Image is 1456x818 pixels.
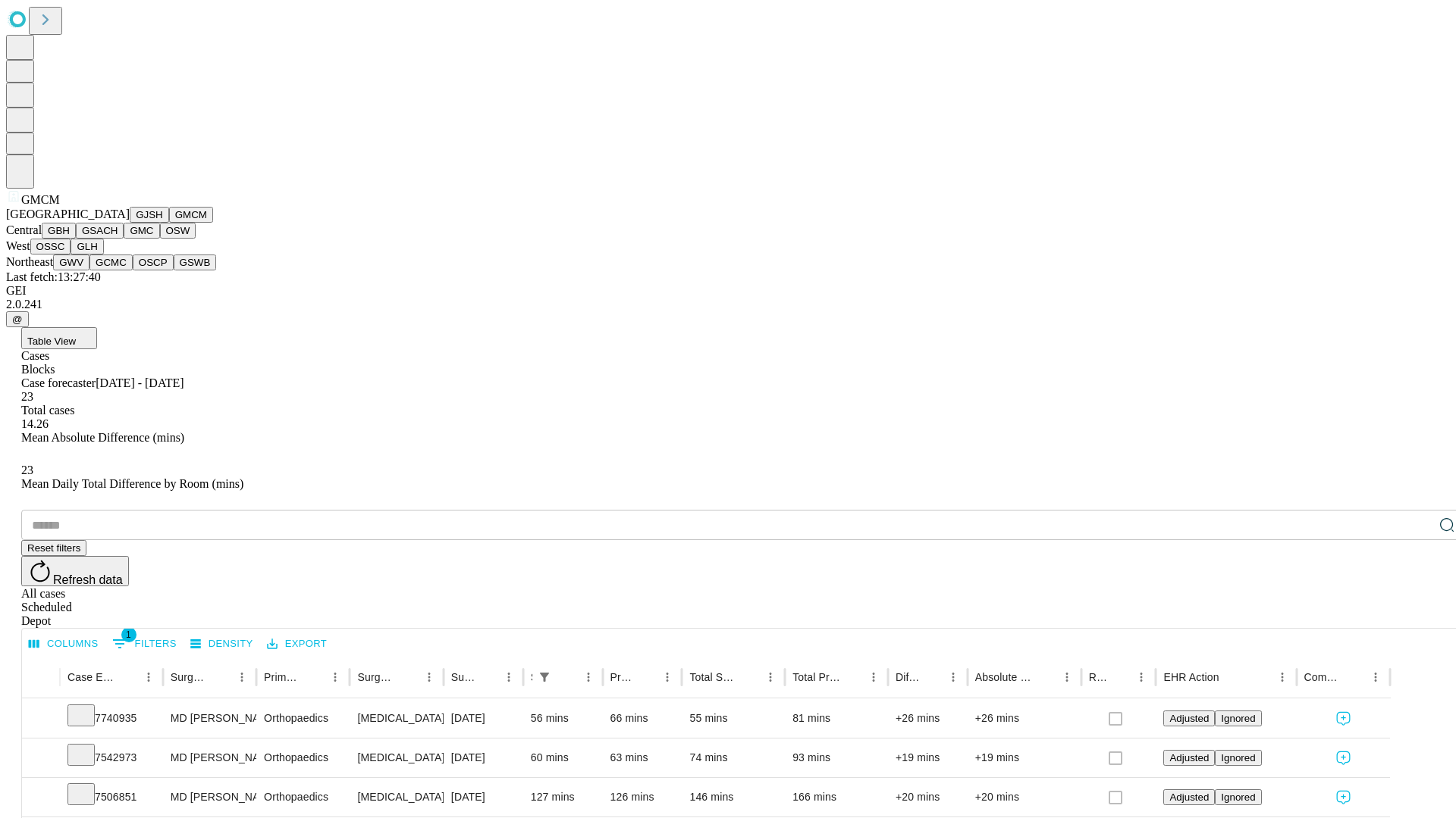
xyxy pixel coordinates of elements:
[169,207,213,223] button: GMCM
[531,699,595,738] div: 56 mins
[6,255,53,268] span: Northeast
[25,632,102,656] button: Select columns
[534,667,555,688] button: Show filters
[896,671,920,683] div: Difference
[12,314,23,325] span: @
[1163,750,1215,766] button: Adjusted
[30,706,52,732] button: Expand
[451,699,516,738] div: [DATE]
[1169,713,1209,724] span: Adjusted
[1056,667,1078,688] button: Menu
[792,778,880,816] div: 166 mins
[1131,667,1152,688] button: Menu
[451,671,475,683] div: Surgery Date
[21,431,184,444] span: Mean Absolute Difference (mins)
[1344,667,1365,688] button: Sort
[96,376,184,389] span: [DATE] - [DATE]
[975,738,1074,777] div: +19 mins
[6,311,29,327] button: @
[896,738,960,777] div: +19 mins
[531,671,532,683] div: Scheduled In Room Duration
[921,667,943,688] button: Sort
[187,632,257,656] button: Density
[21,464,33,476] span: 23
[1169,752,1209,763] span: Adjusted
[419,667,440,688] button: Menu
[264,738,342,777] div: Orthopaedics
[325,667,346,688] button: Menu
[451,738,516,777] div: [DATE]
[171,738,249,777] div: MD [PERSON_NAME] [PERSON_NAME]
[21,193,60,206] span: GMCM
[1169,791,1209,803] span: Adjusted
[121,627,136,642] span: 1
[760,667,781,688] button: Menu
[6,298,1450,311] div: 2.0.241
[6,208,130,220] span: [GEOGRAPHIC_DATA]
[657,667,678,688] button: Menu
[1035,667,1056,688] button: Sort
[30,745,52,772] button: Expand
[896,778,960,816] div: +20 mins
[842,667,863,688] button: Sort
[896,699,960,738] div: +26 mins
[1221,791,1255,803] span: Ignored
[689,738,777,777] div: 74 mins
[689,778,777,816] div: 146 mins
[792,699,880,738] div: 81 mins
[67,699,155,738] div: 7740935
[531,738,595,777] div: 60 mins
[133,254,174,270] button: OSCP
[171,671,209,683] div: Surgeon Name
[21,540,86,556] button: Reset filters
[174,254,217,270] button: GSWB
[67,778,155,816] div: 7506851
[53,254,89,270] button: GWV
[30,239,71,254] button: OSSC
[610,671,635,683] div: Predicted In Room Duration
[357,699,435,738] div: [MEDICAL_DATA] [MEDICAL_DATA] 2 OR MORE COMPARTMENTS
[1215,789,1261,805] button: Ignored
[138,667,159,688] button: Menu
[171,778,249,816] div: MD [PERSON_NAME] [PERSON_NAME]
[117,667,138,688] button: Sort
[6,223,42,236] span: Central
[67,671,115,683] div: Case Epic Id
[264,671,302,683] div: Primary Service
[42,223,76,239] button: GBH
[792,671,840,683] div: Total Predicted Duration
[71,239,103,254] button: GLH
[1215,750,1261,766] button: Ignored
[21,404,74,417] span: Total cases
[21,327,97,349] button: Table View
[477,667,498,688] button: Sort
[6,284,1450,298] div: GEI
[610,778,675,816] div: 126 mins
[792,738,880,777] div: 93 mins
[21,390,33,403] span: 23
[264,778,342,816] div: Orthopaedics
[1163,710,1215,726] button: Adjusted
[1304,671,1342,683] div: Comments
[231,667,253,688] button: Menu
[397,667,419,688] button: Sort
[303,667,325,688] button: Sort
[1221,667,1242,688] button: Sort
[108,632,180,656] button: Show filters
[160,223,196,239] button: OSW
[975,671,1034,683] div: Absolute Difference
[635,667,657,688] button: Sort
[89,254,133,270] button: GCMC
[53,573,123,586] span: Refresh data
[1215,710,1261,726] button: Ignored
[498,667,519,688] button: Menu
[1221,752,1255,763] span: Ignored
[21,376,96,389] span: Case forecaster
[6,270,101,283] span: Last fetch: 13:27:40
[557,667,578,688] button: Sort
[171,699,249,738] div: MD [PERSON_NAME] [PERSON_NAME]
[943,667,964,688] button: Menu
[263,632,331,656] button: Export
[1089,671,1109,683] div: Resolved in EHR
[1163,789,1215,805] button: Adjusted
